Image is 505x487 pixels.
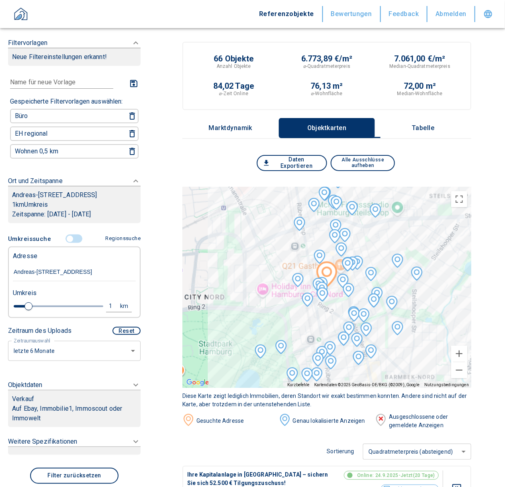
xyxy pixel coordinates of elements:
button: Büro [12,110,116,122]
p: ⌀-Wohnfläche [311,90,342,97]
p: Andreas-[STREET_ADDRESS] [12,190,137,200]
input: Adresse ändern [13,263,136,281]
p: Median-Wohnfläche [397,90,443,97]
p: Verkauf [12,394,34,404]
button: Alle Ausschlüsse aufheben [331,155,395,171]
p: EH regional [15,130,48,137]
p: Adresse [13,251,37,261]
div: ObjektdatenVerkaufAuf Ebay, Immobilie1, Immoscout oder Immowelt [8,375,141,432]
div: FiltervorlagenNeue Filtereinstellungen erkannt! [8,30,141,74]
button: Bewertungen [323,6,381,22]
p: Weitere Spezifikationen [8,437,77,446]
p: 1 km Umkreis [12,200,137,210]
div: Genau lokalisierte Anzeigen [291,417,375,425]
p: Neue Filtereinstellungen erkannt! [12,52,137,62]
div: FiltervorlagenNeue Filtereinstellungen erkannt! [8,231,141,361]
p: Median-Quadratmeterpreis [389,63,450,70]
p: 76,13 m² [311,82,343,90]
button: Reset [112,327,141,335]
p: Objektdaten [8,380,43,390]
div: Quadratmeterpreis (absteigend) [363,441,471,462]
p: Gespeicherte Filtervorlagen auswählen: [10,97,123,106]
div: km [123,301,130,311]
img: image [279,414,291,426]
p: Anzahl Objekte [217,63,251,70]
button: Wohnen 0,5 km [12,146,116,157]
p: Zeitraum des Uploads [8,326,72,336]
button: ProperBird Logo and Home Button [8,5,34,28]
p: Zeitspanne: [DATE] - [DATE] [12,210,137,219]
button: Daten Exportieren [257,155,327,171]
button: Kurzbefehle [287,382,309,388]
button: Filter zurücksetzen [30,468,119,484]
p: Tabelle [403,124,443,132]
p: Büro [15,113,28,119]
div: wrapped label tabs example [182,118,471,138]
a: Dieses Gebiet in Google Maps öffnen (in neuem Fenster) [184,377,211,388]
div: Ausgeschlossene oder gemeldete Anzeigen [387,413,471,430]
img: image [375,414,387,426]
p: Marktdynamik [209,124,253,132]
p: 66 Objekte [214,55,254,63]
button: EH regional [12,128,116,139]
p: Filtervorlagen [8,38,47,48]
div: Weitere Spezifikationen [8,432,141,460]
p: Ort und Zeitspanne [8,176,63,186]
button: Verkleinern [451,362,467,378]
div: Diese Karte zeigt lediglich Immobilien, deren Standort wir exakt bestimmen konnten. Andere sind n... [182,392,471,409]
p: ⌀-Quadratmeterpreis [303,63,350,70]
span: Kartendaten ©2025 GeoBasis-DE/BKG (©2009), Google [314,383,419,387]
button: Referenzobjekte [251,6,323,22]
p: 7.061,00 €/m² [394,55,445,63]
p: Wohnen 0,5 km [15,148,58,155]
p: Auf Ebay, Immobilie1, Immoscout oder Immowelt [12,404,137,423]
img: Google [184,377,211,388]
button: Vollbildansicht ein/aus [451,191,467,207]
img: image [182,414,194,426]
button: Regionssuche [102,232,141,246]
p: ⌀-Zeit Online [219,90,248,97]
a: Nutzungsbedingungen (wird in neuem Tab geöffnet) [424,383,469,387]
button: Feedback [381,6,428,22]
button: Umkreissuche [8,231,54,247]
p: Objektkarten [307,124,347,132]
div: Ort und ZeitspanneAndreas-[STREET_ADDRESS]1kmUmkreisZeitspanne: [DATE] - [DATE] [8,168,141,231]
p: Sortierung [327,447,363,456]
div: letzte 6 Monate [8,340,141,361]
p: 72,00 m² [404,82,436,90]
p: 84,02 Tage [213,82,254,90]
img: ProperBird Logo and Home Button [11,5,31,25]
p: 6.773,89 €/m² [301,55,352,63]
div: 1 [108,301,123,311]
div: FiltervorlagenNeue Filtereinstellungen erkannt! [8,74,141,162]
div: Gesuchte Adresse [194,417,279,425]
p: Umkreis [13,288,37,298]
button: Abmelden [427,6,475,22]
button: Vergrößern [451,346,467,362]
button: 1km [106,300,132,312]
